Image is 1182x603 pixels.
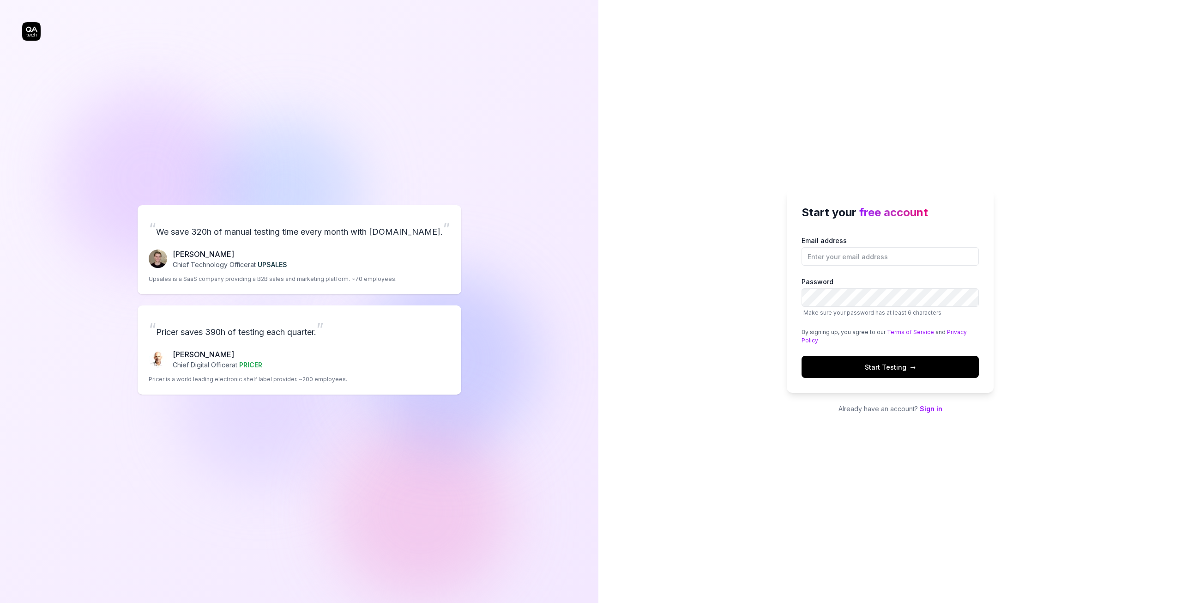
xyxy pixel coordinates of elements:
p: Already have an account? [787,404,994,414]
input: Email address [802,247,979,266]
label: Email address [802,236,979,266]
p: Upsales is a SaaS company providing a B2B sales and marketing platform. ~70 employees. [149,275,397,283]
span: Make sure your password has at least 6 characters [803,309,941,316]
span: free account [859,206,928,219]
div: By signing up, you agree to our and [802,328,979,345]
span: → [910,362,916,372]
a: Sign in [920,405,942,413]
span: ” [443,219,450,239]
span: ” [316,319,324,339]
span: “ [149,219,156,239]
span: “ [149,319,156,339]
p: We save 320h of manual testing time every month with [DOMAIN_NAME]. [149,216,450,241]
input: PasswordMake sure your password has at least 6 characters [802,288,979,307]
h2: Start your [802,204,979,221]
img: Chris Chalkitis [149,350,167,368]
span: UPSALES [258,261,287,268]
p: Pricer saves 390h of testing each quarter. [149,317,450,341]
span: PRICER [239,361,262,369]
a: Terms of Service [887,329,934,335]
span: Start Testing [865,362,916,372]
a: “We save 320h of manual testing time every month with [DOMAIN_NAME].”Fredrik Seidl[PERSON_NAME]Ch... [138,205,461,294]
p: [PERSON_NAME] [173,349,262,360]
p: Chief Technology Officer at [173,260,287,269]
p: Pricer is a world leading electronic shelf label provider. ~200 employees. [149,375,347,384]
p: [PERSON_NAME] [173,249,287,260]
button: Start Testing→ [802,356,979,378]
a: “Pricer saves 390h of testing each quarter.”Chris Chalkitis[PERSON_NAME]Chief Digital Officerat P... [138,305,461,395]
p: Chief Digital Officer at [173,360,262,370]
img: Fredrik Seidl [149,250,167,268]
label: Password [802,277,979,317]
